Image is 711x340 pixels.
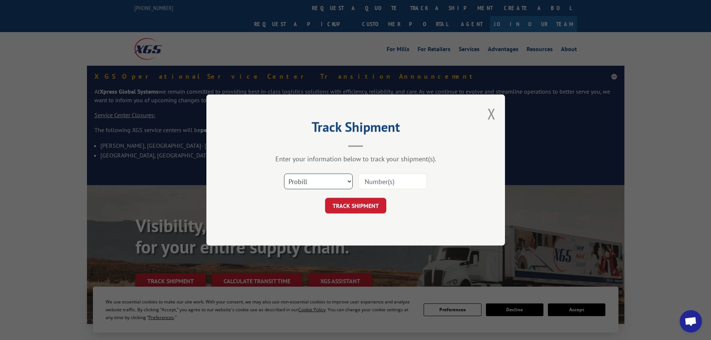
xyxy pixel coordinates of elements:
[325,198,386,213] button: TRACK SHIPMENT
[244,155,468,163] div: Enter your information below to track your shipment(s).
[680,310,702,333] a: Open chat
[487,104,496,124] button: Close modal
[244,122,468,136] h2: Track Shipment
[358,174,427,189] input: Number(s)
